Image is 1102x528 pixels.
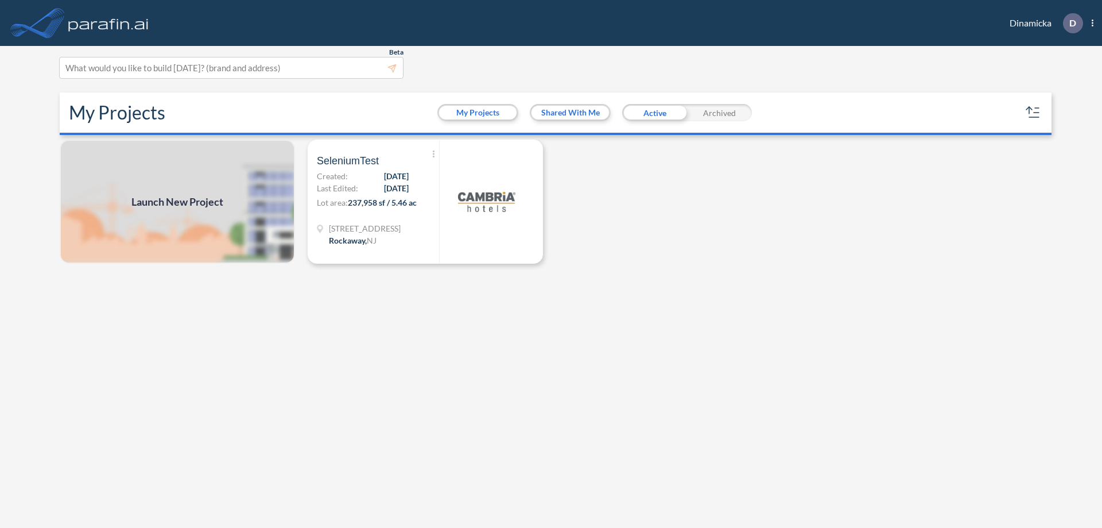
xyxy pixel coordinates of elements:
[389,48,403,57] span: Beta
[1069,18,1076,28] p: D
[317,182,358,194] span: Last Edited:
[622,104,687,121] div: Active
[60,140,295,264] img: add
[458,173,515,230] img: logo
[1024,103,1042,122] button: sort
[531,106,609,120] button: Shared With Me
[439,106,517,120] button: My Projects
[992,13,1093,33] div: Dinamicka
[317,154,379,168] span: SeleniumTest
[69,102,165,124] h2: My Projects
[60,140,295,264] a: Launch New Project
[317,170,348,182] span: Created:
[384,182,409,194] span: [DATE]
[687,104,752,121] div: Archived
[131,194,223,210] span: Launch New Project
[384,170,409,182] span: [DATE]
[317,198,348,207] span: Lot area:
[329,222,401,234] span: 321 Mt Hope Ave
[329,234,377,246] div: Rockaway, NJ
[329,236,367,245] span: Rockaway ,
[66,11,151,34] img: logo
[348,198,417,207] span: 237,958 sf / 5.46 ac
[367,236,377,245] span: NJ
